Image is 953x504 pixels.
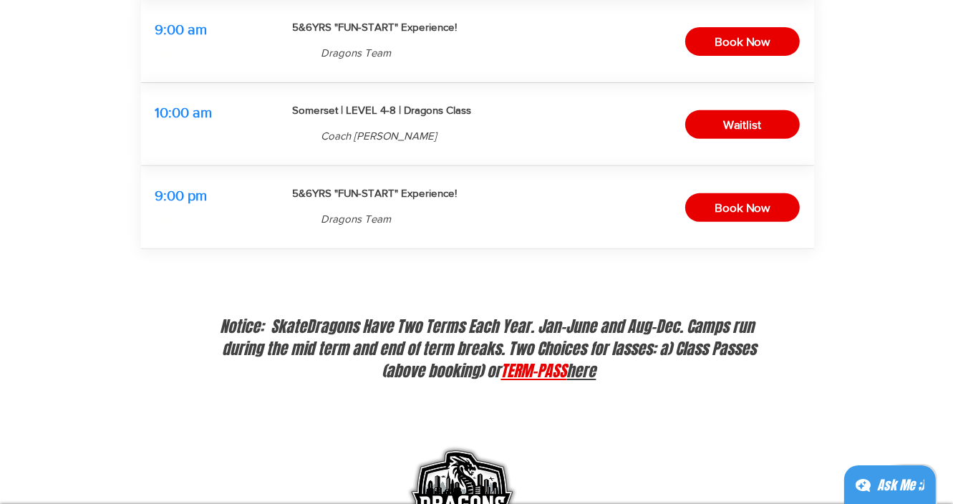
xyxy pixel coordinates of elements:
[321,47,392,59] span: Dragons Team
[155,47,171,59] span: 1 hr
[155,213,171,226] span: 1 hr
[321,130,437,142] span: Coach [PERSON_NAME]
[516,130,609,142] span: No spots available
[501,359,567,382] a: TERM-PASS
[293,104,472,116] span: Somerset | LEVEL 4-8 | Dragons Class
[293,187,458,199] span: 5&6YRS "FUN-START" Experience!
[221,315,758,382] span: Notice: SkateDragons Have Two Terms Each Year. Jan-June and Aug-Dec. Camps run during the mid ter...
[685,110,800,139] button: Waitlist, Somerset | LEVEL 4-8 | Dragons Class, 10:00 am, No spots available, Coach Zenn, 1 hr
[155,21,208,37] span: 9:00 am
[685,193,800,222] button: Book Now, 5&6YRS "FUN-START" Experience!, 9:00 pm, 8 spots available, Dragons Team, 1 hr
[516,47,601,59] span: 8 spots available
[715,197,770,219] span: Book Now
[516,213,601,226] span: 8 spots available
[723,114,761,136] span: Waitlist
[293,21,458,33] span: 5&6YRS "FUN-START" Experience!
[155,130,171,142] span: 1 hr
[685,27,800,56] button: Book Now, 5&6YRS "FUN-START" Experience!, 9:00 am, 8 spots available, Dragons Team, 1 hr
[155,105,213,120] span: 10:00 am
[877,475,924,495] div: Ask Me ;)
[155,188,208,203] span: 9:00 pm
[715,31,770,53] span: Book Now
[321,213,392,225] span: Dragons Team
[567,359,596,382] a: here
